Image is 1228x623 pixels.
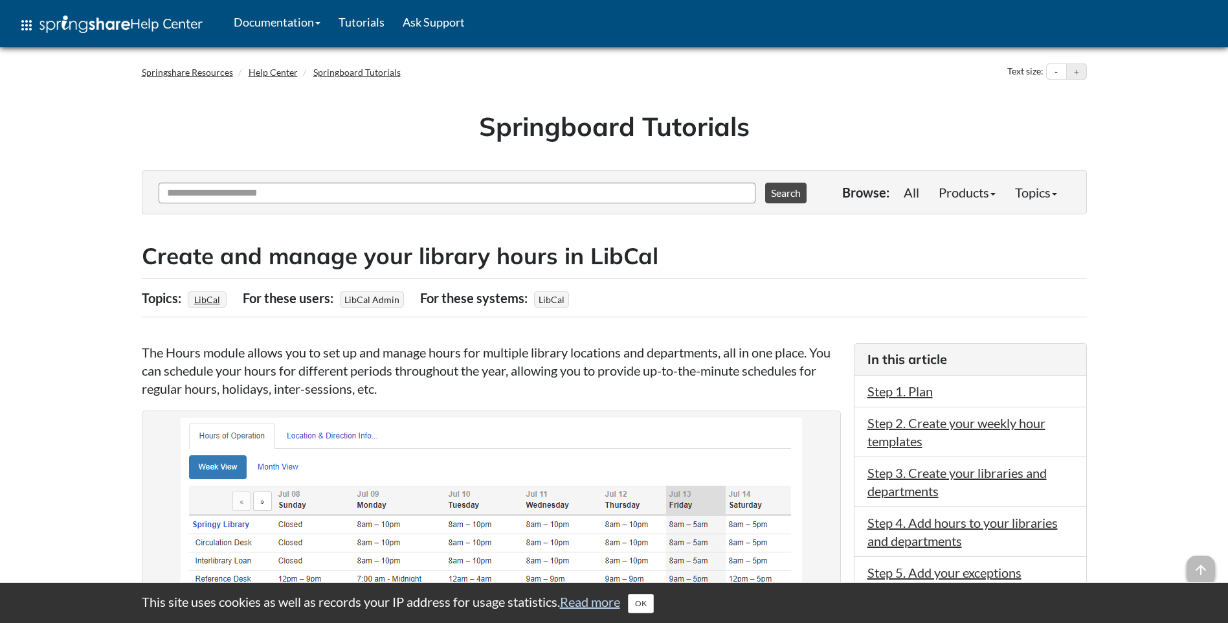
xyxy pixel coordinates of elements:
a: Tutorials [329,6,394,38]
p: Browse: [842,183,889,201]
a: Step 3. Create your libraries and departments [867,465,1047,499]
a: Step 4. Add hours to your libraries and departments [867,515,1058,549]
h1: Springboard Tutorials [151,108,1077,144]
a: Springshare Resources [142,67,233,78]
a: Step 5. Add your exceptions [867,565,1021,580]
span: Help Center [130,15,203,32]
a: Products [929,179,1005,205]
a: Documentation [225,6,329,38]
a: Help Center [249,67,298,78]
span: apps [19,17,34,33]
a: Ask Support [394,6,474,38]
a: Step 1. Plan [867,383,933,399]
a: Springboard Tutorials [313,67,401,78]
p: The Hours module allows you to set up and manage hours for multiple library locations and departm... [142,343,841,398]
a: Topics [1005,179,1067,205]
a: Step 2. Create your weekly hour templates [867,415,1045,449]
h3: In this article [867,350,1073,368]
button: Increase text size [1067,64,1086,80]
span: LibCal [534,291,569,308]
span: LibCal Admin [340,291,404,308]
a: LibCal [192,290,222,309]
div: For these users: [243,286,337,310]
img: Springshare [39,16,130,33]
div: Topics: [142,286,184,310]
a: arrow_upward [1187,557,1215,572]
button: Search [765,183,807,203]
a: apps Help Center [10,6,212,45]
div: For these systems: [420,286,531,310]
div: Text size: [1005,63,1046,80]
div: This site uses cookies as well as records your IP address for usage statistics. [129,593,1100,613]
span: arrow_upward [1187,556,1215,584]
button: Close [628,594,654,613]
a: Read more [560,594,620,609]
button: Decrease text size [1047,64,1066,80]
a: All [894,179,929,205]
h2: Create and manage your library hours in LibCal [142,240,1087,272]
